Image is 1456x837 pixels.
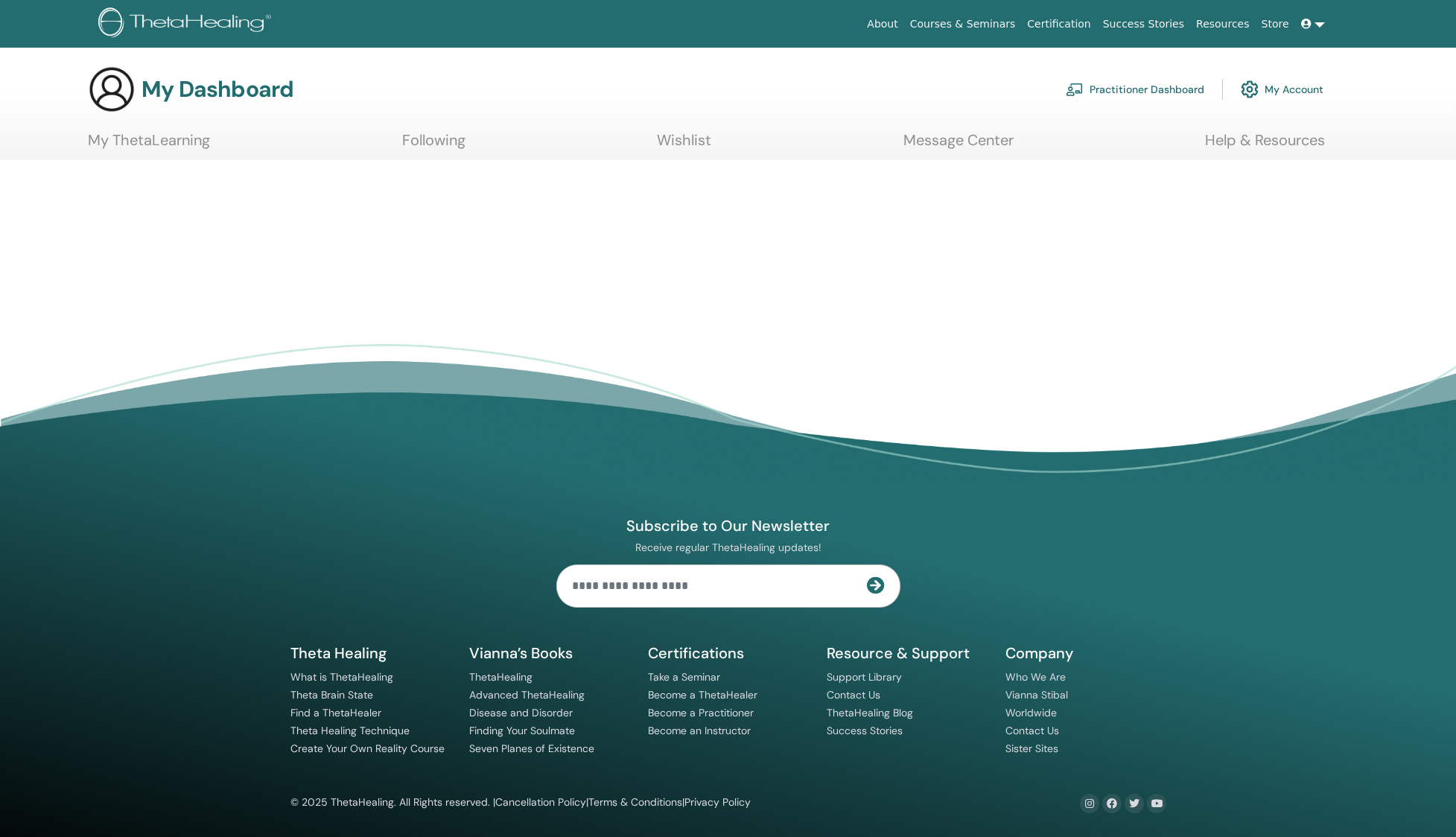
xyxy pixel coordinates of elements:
[1005,706,1057,719] a: Worldwide
[904,10,1022,38] a: Courses & Seminars
[648,706,754,719] a: Become a Practitioner
[1241,77,1259,102] img: cog.svg
[1005,742,1058,755] a: Sister Sites
[648,670,720,684] a: Take a Seminar
[1066,73,1204,106] a: Practitioner Dashboard
[1005,724,1059,737] a: Contact Us
[556,541,900,554] p: Receive regular ThetaHealing updates!
[469,706,573,719] a: Disease and Disorder
[861,10,903,38] a: About
[1241,73,1323,106] a: My Account
[1097,10,1190,38] a: Success Stories
[290,724,410,737] a: Theta Healing Technique
[290,670,393,684] a: What is ThetaHealing
[648,724,751,737] a: Become an Instructor
[1005,670,1066,684] a: Who We Are
[1005,643,1166,663] h5: Company
[1256,10,1295,38] a: Store
[1205,131,1325,160] a: Help & Resources
[556,516,900,535] h4: Subscribe to Our Newsletter
[827,643,988,663] h5: Resource & Support
[290,688,373,701] a: Theta Brain State
[684,795,751,809] a: Privacy Policy
[827,724,903,737] a: Success Stories
[827,706,913,719] a: ThetaHealing Blog
[903,131,1014,160] a: Message Center
[495,795,586,809] a: Cancellation Policy
[469,724,575,737] a: Finding Your Soulmate
[648,643,809,663] h5: Certifications
[469,670,533,684] a: ThetaHealing
[290,794,751,812] div: © 2025 ThetaHealing. All Rights reserved. | | |
[648,688,757,701] a: Become a ThetaHealer
[469,688,585,701] a: Advanced ThetaHealing
[402,131,465,160] a: Following
[827,688,880,701] a: Contact Us
[469,643,630,663] h5: Vianna’s Books
[290,643,451,663] h5: Theta Healing
[290,742,445,755] a: Create Your Own Reality Course
[469,742,594,755] a: Seven Planes of Existence
[88,131,210,160] a: My ThetaLearning
[1066,83,1084,96] img: chalkboard-teacher.svg
[588,795,682,809] a: Terms & Conditions
[142,76,293,103] h3: My Dashboard
[657,131,711,160] a: Wishlist
[1190,10,1256,38] a: Resources
[98,7,276,41] img: logo.png
[88,66,136,113] img: generic-user-icon.jpg
[1005,688,1068,701] a: Vianna Stibal
[1021,10,1096,38] a: Certification
[827,670,902,684] a: Support Library
[290,706,381,719] a: Find a ThetaHealer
